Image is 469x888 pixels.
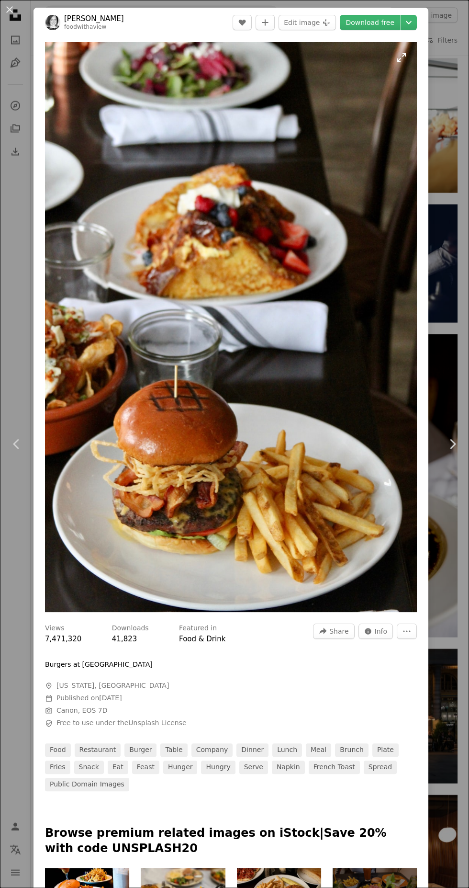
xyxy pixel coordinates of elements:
a: hunger [163,761,198,774]
a: Next [435,398,469,490]
a: table [160,743,187,757]
button: Add to Collection [256,15,275,30]
button: Edit image [279,15,336,30]
a: company [191,743,233,757]
span: Free to use under the [56,718,187,728]
a: snack [74,761,104,774]
a: restaurant [75,743,121,757]
button: More Actions [397,624,417,639]
a: french toast [309,761,360,774]
h3: Downloads [112,624,149,633]
a: feast [132,761,159,774]
a: [PERSON_NAME] [64,14,124,23]
a: burger [124,743,156,757]
span: Share [329,624,348,638]
span: 41,823 [112,635,137,643]
button: Choose download size [401,15,417,30]
a: napkin [272,761,305,774]
a: brunch [335,743,368,757]
a: fries [45,761,70,774]
span: Published on [56,694,122,702]
span: [US_STATE], [GEOGRAPHIC_DATA] [56,681,169,691]
a: plate [372,743,399,757]
time: August 18, 2017 at 1:28:36 AM GMT+6 [99,694,122,702]
button: Like [233,15,252,30]
button: Stats about this image [358,624,393,639]
a: Public domain images [45,778,129,791]
p: Burgers at [GEOGRAPHIC_DATA] [45,660,153,670]
a: serve [239,761,268,774]
p: Browse premium related images on iStock | Save 20% with code UNSPLASH20 [45,826,417,856]
a: Download free [340,15,400,30]
img: fried fries and burger on plate [45,42,417,612]
a: food [45,743,71,757]
a: Unsplash License [128,719,186,727]
button: Canon, EOS 7D [56,706,107,716]
a: eat [108,761,128,774]
a: hungry [201,761,235,774]
a: lunch [272,743,302,757]
a: Food & Drink [179,635,225,643]
a: foodwithaview [64,23,107,30]
button: Share this image [313,624,354,639]
a: meal [306,743,331,757]
img: Go to Jenn Kosar's profile [45,15,60,30]
a: dinner [236,743,268,757]
h3: Featured in [179,624,217,633]
span: Info [375,624,388,638]
a: spread [364,761,397,774]
button: Zoom in on this image [45,42,417,612]
h3: Views [45,624,65,633]
span: 7,471,320 [45,635,81,643]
